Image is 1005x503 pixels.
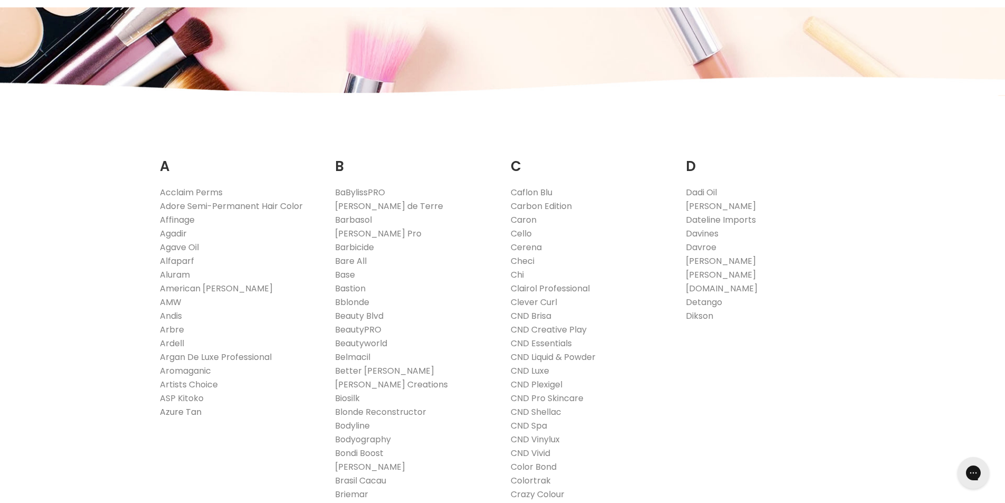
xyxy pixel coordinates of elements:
[686,200,756,212] a: [PERSON_NAME]
[952,453,994,492] iframe: Gorgias live chat messenger
[511,433,560,445] a: CND Vinylux
[686,142,846,177] h2: D
[160,351,272,363] a: Argan De Luxe Professional
[335,296,369,308] a: Bblonde
[686,282,758,295] a: [DOMAIN_NAME]
[335,227,422,240] a: [PERSON_NAME] Pro
[511,324,587,336] a: CND Creative Play
[686,255,756,267] a: [PERSON_NAME]
[335,142,495,177] h2: B
[160,296,181,308] a: AMW
[511,351,596,363] a: CND Liquid & Powder
[511,488,564,500] a: Crazy Colour
[511,269,524,281] a: Chi
[511,255,534,267] a: Checi
[511,282,590,295] a: Clairol Professional
[335,310,384,322] a: Beauty Blvd
[335,200,443,212] a: [PERSON_NAME] de Terre
[160,227,187,240] a: Agadir
[335,406,426,418] a: Blonde Reconstructor
[160,214,195,226] a: Affinage
[160,378,218,391] a: Artists Choice
[160,241,199,253] a: Agave Oil
[686,296,722,308] a: Detango
[511,365,549,377] a: CND Luxe
[511,200,572,212] a: Carbon Edition
[335,324,381,336] a: BeautyPRO
[511,214,537,226] a: Caron
[511,241,542,253] a: Cerena
[335,241,374,253] a: Barbicide
[335,461,405,473] a: [PERSON_NAME]
[511,447,550,459] a: CND Vivid
[160,200,303,212] a: Adore Semi-Permanent Hair Color
[511,142,671,177] h2: C
[511,420,547,432] a: CND Spa
[335,282,366,295] a: Bastion
[335,378,448,391] a: [PERSON_NAME] Creations
[160,392,204,404] a: ASP Kitoko
[511,310,551,322] a: CND Brisa
[335,488,368,500] a: Briemar
[335,269,355,281] a: Base
[511,337,572,349] a: CND Essentials
[335,186,385,198] a: BaBylissPRO
[335,447,384,459] a: Bondi Boost
[160,337,184,349] a: Ardell
[686,310,713,322] a: Dikson
[686,241,716,253] a: Davroe
[160,324,184,336] a: Arbre
[511,474,551,487] a: Colortrak
[335,337,387,349] a: Beautyworld
[335,351,370,363] a: Belmacil
[335,214,372,226] a: Barbasol
[160,365,211,377] a: Aromaganic
[335,433,391,445] a: Bodyography
[160,406,202,418] a: Azure Tan
[511,186,552,198] a: Caflon Blu
[511,227,532,240] a: Cello
[511,378,562,391] a: CND Plexigel
[335,365,434,377] a: Better [PERSON_NAME]
[160,142,320,177] h2: A
[511,461,557,473] a: Color Bond
[686,186,717,198] a: Dadi Oil
[160,269,190,281] a: Aluram
[686,214,756,226] a: Dateline Imports
[160,310,182,322] a: Andis
[335,255,367,267] a: Bare All
[160,282,273,295] a: American [PERSON_NAME]
[335,392,360,404] a: Biosilk
[511,406,561,418] a: CND Shellac
[335,474,386,487] a: Brasil Cacau
[686,269,756,281] a: [PERSON_NAME]
[511,392,583,404] a: CND Pro Skincare
[335,420,370,432] a: Bodyline
[160,186,223,198] a: Acclaim Perms
[686,227,719,240] a: Davines
[511,296,557,308] a: Clever Curl
[160,255,194,267] a: Alfaparf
